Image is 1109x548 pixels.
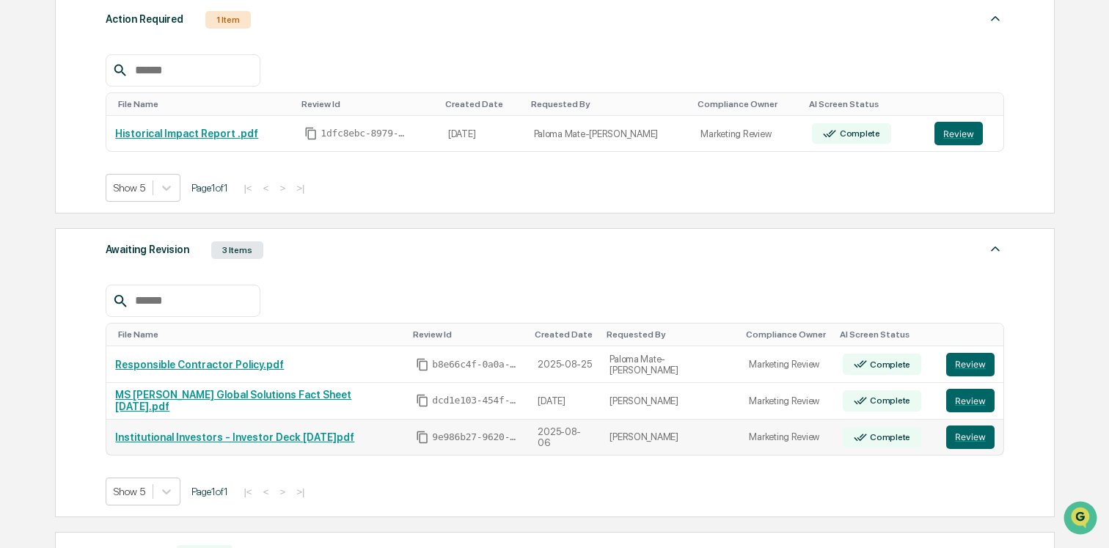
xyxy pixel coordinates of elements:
td: [DATE] [439,116,525,152]
span: Pylon [146,249,177,260]
td: Marketing Review [740,346,833,383]
span: Preclearance [29,185,95,200]
span: Copy Id [416,431,429,444]
span: Copy Id [416,358,429,371]
a: Powered byPylon [103,248,177,260]
div: Toggle SortBy [746,329,827,340]
button: |< [239,182,256,194]
div: 🗄️ [106,186,118,198]
div: Toggle SortBy [535,329,595,340]
td: Marketing Review [740,420,833,456]
span: Copy Id [304,127,318,140]
div: Complete [867,432,910,442]
img: 1746055101610-c473b297-6a78-478c-a979-82029cc54cd1 [15,112,41,139]
span: Copy Id [416,394,429,407]
div: Toggle SortBy [445,99,519,109]
span: Attestations [121,185,182,200]
a: Responsible Contractor Policy.pdf [115,359,284,370]
span: Data Lookup [29,213,92,227]
a: Institutional Investors - Investor Deck [DATE]pdf [115,431,354,443]
div: 🖐️ [15,186,26,198]
a: 🖐️Preclearance [9,179,100,205]
button: Review [946,425,995,449]
div: Toggle SortBy [840,329,932,340]
a: MS [PERSON_NAME] Global Solutions Fact Sheet [DATE].pdf [115,389,351,412]
div: 1 Item [205,11,251,29]
button: Start new chat [249,117,267,134]
td: 2025-08-06 [529,420,601,456]
img: caret [987,10,1004,27]
span: Page 1 of 1 [191,486,228,497]
span: Page 1 of 1 [191,182,228,194]
button: < [259,486,274,498]
div: We're available if you need us! [50,127,186,139]
div: Toggle SortBy [698,99,797,109]
a: 🔎Data Lookup [9,207,98,233]
button: < [259,182,274,194]
div: Awaiting Revision [106,240,189,259]
div: Complete [867,359,910,370]
div: Complete [837,128,880,139]
img: caret [987,240,1004,257]
div: Toggle SortBy [531,99,687,109]
p: How can we help? [15,31,267,54]
span: 1dfc8ebc-8979-48c4-b147-c6dacc46eca0 [321,128,409,139]
span: 9e986b27-9620-4b43-99b5-ea72af3cabaf [432,431,520,443]
span: dcd1e103-454f-403e-a6d1-a9eb143e09bb [432,395,520,406]
div: Toggle SortBy [118,329,401,340]
td: Marketing Review [692,116,803,152]
div: Toggle SortBy [607,329,734,340]
div: Toggle SortBy [949,329,998,340]
button: > [275,486,290,498]
button: |< [239,486,256,498]
button: >| [292,182,309,194]
div: Action Required [106,10,183,29]
input: Clear [38,67,242,82]
td: [PERSON_NAME] [601,383,740,420]
div: Start new chat [50,112,241,127]
a: Review [934,122,995,145]
div: Toggle SortBy [118,99,290,109]
td: [DATE] [529,383,601,420]
div: 3 Items [211,241,263,259]
td: [PERSON_NAME] [601,420,740,456]
div: Toggle SortBy [937,99,998,109]
iframe: Open customer support [1062,500,1102,539]
div: 🔎 [15,214,26,226]
div: Complete [867,395,910,406]
button: Review [934,122,983,145]
button: Review [946,389,995,412]
td: 2025-08-25 [529,346,601,383]
span: b8e66c4f-0a0a-4a2a-9923-b28b8add13bd [432,359,520,370]
div: Toggle SortBy [809,99,920,109]
td: Paloma Mate-[PERSON_NAME] [601,346,740,383]
a: 🗄️Attestations [100,179,188,205]
td: Paloma Mate-[PERSON_NAME] [525,116,692,152]
button: >| [292,486,309,498]
a: Historical Impact Report .pdf [115,128,258,139]
button: Review [946,353,995,376]
button: > [275,182,290,194]
div: Toggle SortBy [301,99,433,109]
td: Marketing Review [740,383,833,420]
div: Toggle SortBy [413,329,523,340]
